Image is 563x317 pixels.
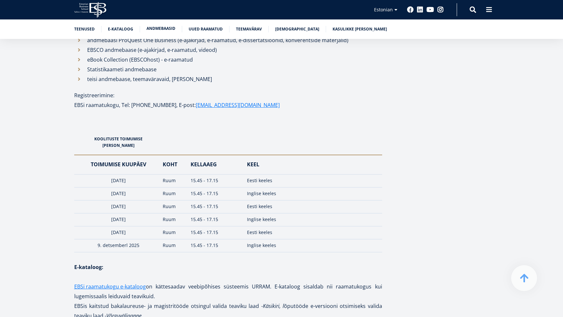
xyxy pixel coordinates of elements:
[159,187,187,200] td: Ruum
[263,302,284,310] em: Käsikiri, l
[74,100,382,110] p: EBSi raamatukogu, Tel: [PHONE_NUMBER], E-post:
[187,239,244,252] td: 15.45 - 17.15
[74,65,382,74] li: Statistikaameti andmebaase
[244,174,382,187] td: Eesti keeles
[74,55,382,65] li: eBook Collection (EBSCOhost) - e-raamatud
[236,26,262,32] a: Teemavärav
[74,35,382,45] li: andmebaasi ProQuest One Business (e-ajakirjad, e-raamatud, e-dissertatsioonid, konverentside mate...
[275,26,319,32] a: [DEMOGRAPHIC_DATA]
[187,155,244,174] th: KELLAAEG
[74,213,160,226] td: [DATE]
[244,155,382,174] th: KEEL
[187,174,244,187] td: 15.45 - 17.15
[159,200,187,213] td: Ruum
[244,200,382,213] td: Eesti keeles
[108,26,133,32] a: E-kataloog
[74,239,160,252] td: 9. detsemberl 2025
[74,26,95,32] a: Teenused
[189,26,223,32] a: Uued raamatud
[74,90,382,100] p: Registreerimine:
[74,174,160,187] td: [DATE]
[427,6,434,13] a: Youtube
[159,213,187,226] td: Ruum
[187,226,244,239] td: 15.45 - 17.15
[187,200,244,213] td: 15.45 - 17.15
[74,264,103,271] strong: E-kataloog:
[159,174,187,187] td: Ruum
[159,155,187,174] th: KOHT
[244,239,382,252] td: Inglise keeles
[74,74,382,84] li: teisi andmebaase, teemaväravaid, [PERSON_NAME]
[74,200,160,213] td: [DATE]
[159,226,187,239] td: Ruum
[244,187,382,200] td: Inglise keeles
[407,6,414,13] a: Facebook
[417,6,423,13] a: Linkedin
[244,213,382,226] td: Inglise keeles
[81,229,157,236] p: [DATE]
[74,187,160,200] td: [DATE]
[74,45,382,55] li: EBSCO andmebaase (e-ajakirjad, e-raamatud, videod)
[437,6,444,13] a: Instagram
[74,155,160,174] th: TOIMUMISE KUUPÄEV
[159,239,187,252] td: Ruum
[74,282,146,291] a: EBSi raamatukogu e-kataloog
[187,213,244,226] td: 15.45 - 17.15
[196,100,280,110] a: [EMAIL_ADDRESS][DOMAIN_NAME]
[187,187,244,200] td: 15.45 - 17.15
[333,26,387,32] a: Kasulikke [PERSON_NAME]
[147,25,175,32] a: Andmebaasid
[74,129,160,155] th: KOOLITUSTE TOIMUMISE [PERSON_NAME]
[244,226,382,239] td: Eesti keeles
